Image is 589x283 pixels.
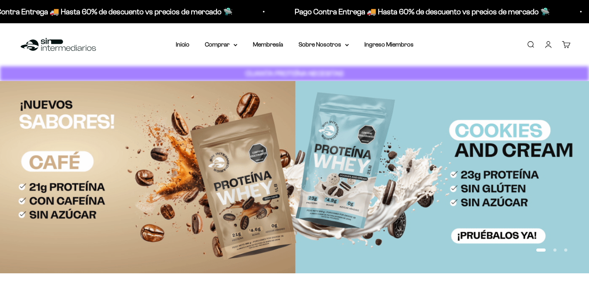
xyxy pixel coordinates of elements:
[246,69,343,78] strong: CUANTA PROTEÍNA NECESITAS
[299,40,349,50] summary: Sobre Nosotros
[295,5,550,18] p: Pago Contra Entrega 🚚 Hasta 60% de descuento vs precios de mercado 🛸
[253,41,283,48] a: Membresía
[205,40,237,50] summary: Comprar
[176,41,189,48] a: Inicio
[364,41,414,48] a: Ingreso Miembros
